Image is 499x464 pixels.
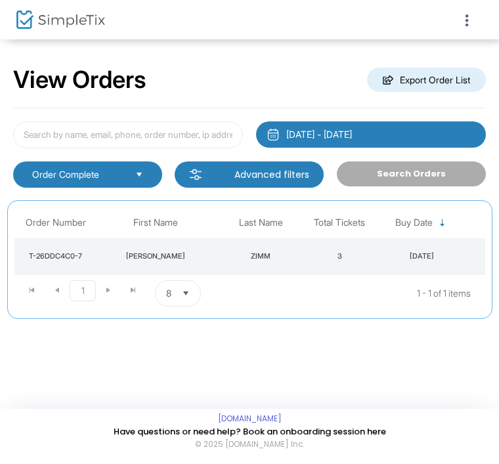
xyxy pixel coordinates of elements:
[18,251,93,262] div: T-26DDC4C0-7
[13,121,243,148] input: Search by name, email, phone, order number, ip address, or last 4 digits of card
[14,207,485,275] div: Data table
[177,281,195,306] button: Select
[26,217,86,228] span: Order Number
[175,161,324,188] m-button: Advanced filters
[166,287,171,300] span: 8
[307,207,372,238] th: Total Tickets
[13,66,146,95] h2: View Orders
[395,217,433,228] span: Buy Date
[100,251,211,262] div: DEBORAH
[218,413,282,424] a: [DOMAIN_NAME]
[307,238,372,275] td: 3
[332,280,471,306] kendo-pager-info: 1 - 1 of 1 items
[130,167,148,182] button: Select
[32,168,125,181] span: Order Complete
[114,425,386,438] a: Have questions or need help? Book an onboarding session here
[256,121,486,148] button: [DATE] - [DATE]
[239,217,283,228] span: Last Name
[195,439,304,451] span: © 2025 [DOMAIN_NAME] Inc.
[189,168,202,181] img: filter
[218,251,303,262] div: ZIMM
[267,128,280,141] img: monthly
[437,218,448,228] span: Sortable
[376,251,467,262] div: 8/8/2025
[70,280,96,301] span: Page 1
[286,128,352,141] div: [DATE] - [DATE]
[133,217,178,228] span: First Name
[367,68,486,92] m-button: Export Order List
